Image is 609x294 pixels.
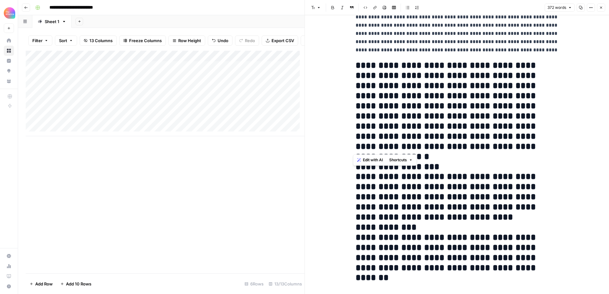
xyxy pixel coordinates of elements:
[4,261,14,271] a: Usage
[168,35,205,46] button: Row Height
[45,18,59,25] div: Sheet 1
[119,35,166,46] button: Freeze Columns
[547,5,566,10] span: 372 words
[59,37,67,44] span: Sort
[262,35,298,46] button: Export CSV
[80,35,117,46] button: 13 Columns
[26,279,56,289] button: Add Row
[235,35,259,46] button: Redo
[4,5,14,21] button: Workspace: Alliance
[242,279,266,289] div: 6 Rows
[32,15,72,28] a: Sheet 1
[66,281,91,287] span: Add 10 Rows
[266,279,304,289] div: 13/13 Columns
[4,271,14,281] a: Learning Hub
[35,281,53,287] span: Add Row
[4,281,14,291] button: Help + Support
[218,37,228,44] span: Undo
[4,7,15,19] img: Alliance Logo
[355,156,385,164] button: Edit with AI
[178,37,201,44] span: Row Height
[55,35,77,46] button: Sort
[32,37,43,44] span: Filter
[4,35,14,46] a: Home
[363,157,383,163] span: Edit with AI
[4,46,14,56] a: Browse
[272,37,294,44] span: Export CSV
[389,157,407,163] span: Shortcuts
[208,35,232,46] button: Undo
[387,156,415,164] button: Shortcuts
[129,37,162,44] span: Freeze Columns
[4,76,14,86] a: Your Data
[56,279,95,289] button: Add 10 Rows
[4,251,14,261] a: Settings
[28,35,52,46] button: Filter
[89,37,113,44] span: 13 Columns
[545,3,575,12] button: 372 words
[245,37,255,44] span: Redo
[4,56,14,66] a: Insights
[4,66,14,76] a: Opportunities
